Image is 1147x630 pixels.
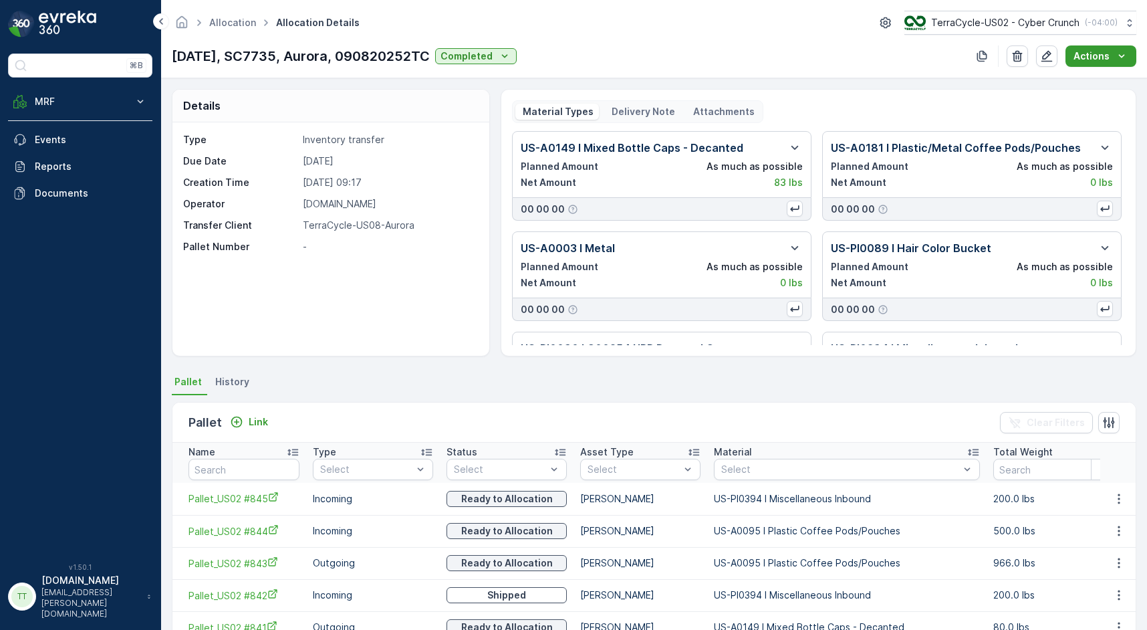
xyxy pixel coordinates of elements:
p: 0 lbs [780,276,803,290]
span: Pallet [174,375,202,389]
p: Net Amount [521,176,576,189]
p: US-PI0394 I Miscellaneous Inbound [714,589,980,602]
p: Outgoing [313,556,433,570]
p: US-PI0394 I Miscellaneous Inbound [831,340,1018,356]
a: Allocation [209,17,256,28]
p: Clear Filters [1027,416,1085,429]
p: ⌘B [130,60,143,71]
p: [PERSON_NAME] [580,589,700,602]
p: US-PI0394 I Miscellaneous Inbound [714,492,980,506]
div: TT [11,586,33,607]
div: Help Tooltip Icon [567,304,578,315]
p: [EMAIL_ADDRESS][PERSON_NAME][DOMAIN_NAME] [41,587,140,619]
p: Type [183,133,297,146]
p: US-A0095 I Plastic Coffee Pods/Pouches [714,524,980,538]
div: Help Tooltip Icon [878,204,888,215]
p: Pallet Number [183,240,297,253]
button: Ready to Allocation [447,523,567,539]
p: Select [721,463,959,476]
p: US-A0003 I Metal [521,240,615,256]
p: Planned Amount [831,160,908,173]
p: Incoming [313,589,433,602]
p: Select [588,463,680,476]
p: ( -04:00 ) [1085,17,1118,28]
a: Pallet_US02 #843 [188,556,299,570]
p: [DATE], SC7735, Aurora, 090820252TC [172,46,430,66]
p: Status [447,445,477,459]
p: Link [249,415,268,429]
div: Help Tooltip Icon [878,304,888,315]
p: Details [183,98,221,114]
a: Pallet_US02 #842 [188,589,299,603]
p: Planned Amount [831,260,908,274]
button: Clear Filters [1000,412,1093,433]
button: Shipped [447,587,567,603]
p: Ready to Allocation [461,524,553,538]
p: 966.0 lbs [993,556,1114,570]
a: Homepage [174,20,189,31]
p: - [303,240,475,253]
p: Name [188,445,215,459]
p: Incoming [313,524,433,538]
p: Completed [440,49,493,63]
p: US-A0149 I Mixed Bottle Caps - Decanted [521,140,743,156]
p: Planned Amount [521,260,598,274]
p: Transfer Client [183,219,297,232]
p: Incoming [313,492,433,506]
a: Pallet_US02 #845 [188,492,299,506]
p: [DATE] [303,154,475,168]
p: Pallet [188,413,222,432]
p: 200.0 lbs [993,492,1114,506]
input: Search [188,459,299,480]
p: 00 00 00 [521,203,565,216]
p: Due Date [183,154,297,168]
span: v 1.50.1 [8,563,152,571]
p: US-A0095 I Plastic Coffee Pods/Pouches [714,556,980,570]
p: Net Amount [831,176,886,189]
button: Actions [1065,45,1136,67]
p: Material Types [521,105,594,118]
p: 00 00 00 [831,203,875,216]
a: Documents [8,180,152,207]
p: Net Amount [831,276,886,290]
p: Type [313,445,336,459]
p: Total Weight [993,445,1053,459]
div: Help Tooltip Icon [567,204,578,215]
button: Ready to Allocation [447,491,567,507]
p: MRF [35,95,126,108]
p: Select [320,463,412,476]
a: Pallet_US02 #844 [188,524,299,538]
p: Attachments [691,105,755,118]
p: 00 00 00 [521,303,565,316]
button: Completed [435,48,517,64]
p: Operator [183,197,297,211]
p: [PERSON_NAME] [580,556,700,570]
p: Actions [1073,49,1110,63]
p: [DOMAIN_NAME] [303,197,475,211]
button: MRF [8,88,152,115]
p: Events [35,133,147,146]
p: As much as possible [707,260,803,274]
a: Events [8,126,152,153]
p: As much as possible [1017,160,1113,173]
p: Shipped [487,589,526,602]
button: Link [225,414,273,430]
p: As much as possible [1017,260,1113,274]
p: [PERSON_NAME] [580,524,700,538]
p: Ready to Allocation [461,492,553,506]
p: 0 lbs [1090,276,1113,290]
button: Ready to Allocation [447,555,567,571]
p: US-A0181 I Plastic/Metal Coffee Pods/Pouches [831,140,1081,156]
span: History [215,375,249,389]
input: Search [993,459,1114,480]
p: 200.0 lbs [993,589,1114,602]
p: Select [454,463,546,476]
a: Reports [8,153,152,180]
p: [DATE] 09:17 [303,176,475,189]
p: US-PI0089 I Hair Color Bucket [831,240,991,256]
p: TerraCycle-US08-Aurora [303,219,475,232]
p: 00 00 00 [831,303,875,316]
